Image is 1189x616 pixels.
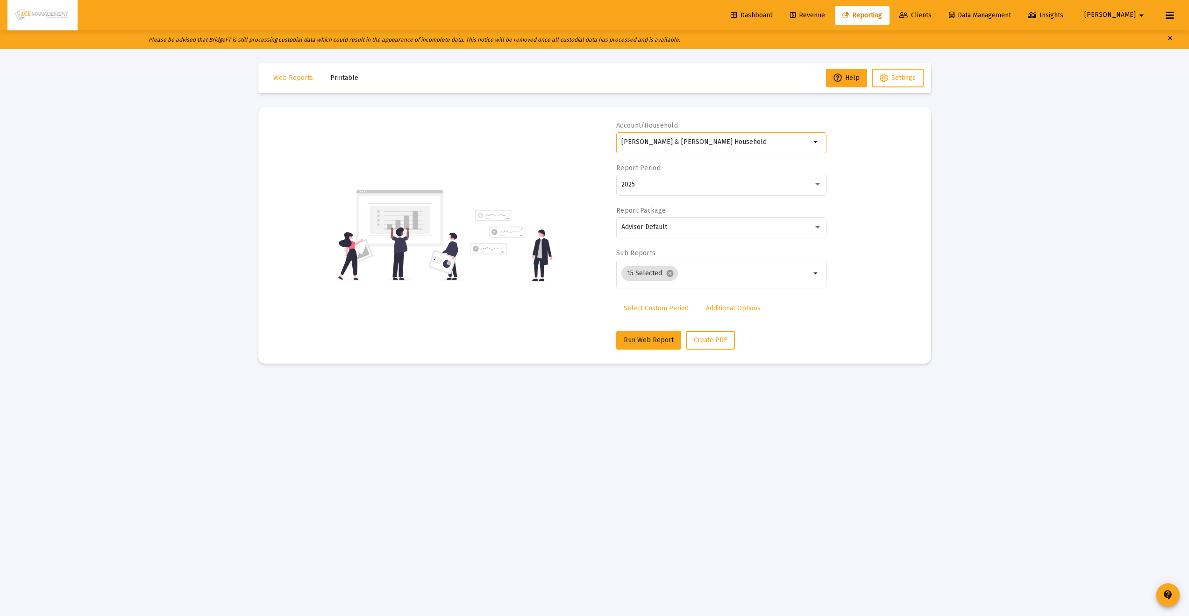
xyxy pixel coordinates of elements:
input: Search or select an account or household [621,138,811,146]
img: reporting-alt [470,210,552,281]
mat-chip: 15 Selected [621,266,678,281]
button: Settings [872,69,924,87]
mat-icon: cancel [666,269,674,278]
label: Report Period [616,164,661,172]
label: Sub Reports [616,249,655,257]
mat-icon: clear [1167,33,1174,47]
span: Insights [1028,11,1063,19]
span: Web Reports [273,74,313,82]
img: reporting [336,189,465,281]
button: Help [826,69,867,87]
mat-icon: arrow_drop_down [811,268,822,279]
span: Reporting [842,11,882,19]
span: Revenue [790,11,825,19]
span: 2025 [621,180,635,188]
img: Dashboard [14,6,71,25]
span: Clients [899,11,932,19]
span: Printable [330,74,358,82]
span: [PERSON_NAME] [1084,11,1136,19]
span: Additional Options [706,304,761,312]
button: Printable [323,69,366,87]
span: Run Web Report [624,336,674,344]
a: Revenue [783,6,833,25]
button: Create PDF [686,331,735,350]
i: Please be advised that BridgeFT is still processing custodial data which could result in the appe... [149,36,680,43]
label: Account/Household [616,122,678,129]
span: Select Custom Period [624,304,689,312]
label: Report Package [616,207,666,215]
a: Data Management [941,6,1018,25]
span: Create PDF [694,336,727,344]
mat-icon: arrow_drop_down [1136,6,1147,25]
a: Reporting [835,6,890,25]
span: Data Management [949,11,1011,19]
span: Dashboard [731,11,773,19]
button: [PERSON_NAME] [1073,6,1158,24]
mat-icon: contact_support [1162,589,1174,601]
a: Insights [1021,6,1071,25]
a: Clients [892,6,939,25]
span: Settings [891,74,916,82]
mat-chip-list: Selection [621,264,811,283]
span: Advisor Default [621,223,667,231]
a: Dashboard [723,6,780,25]
button: Run Web Report [616,331,681,350]
mat-icon: arrow_drop_down [811,136,822,148]
span: Help [833,74,860,82]
button: Web Reports [266,69,320,87]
